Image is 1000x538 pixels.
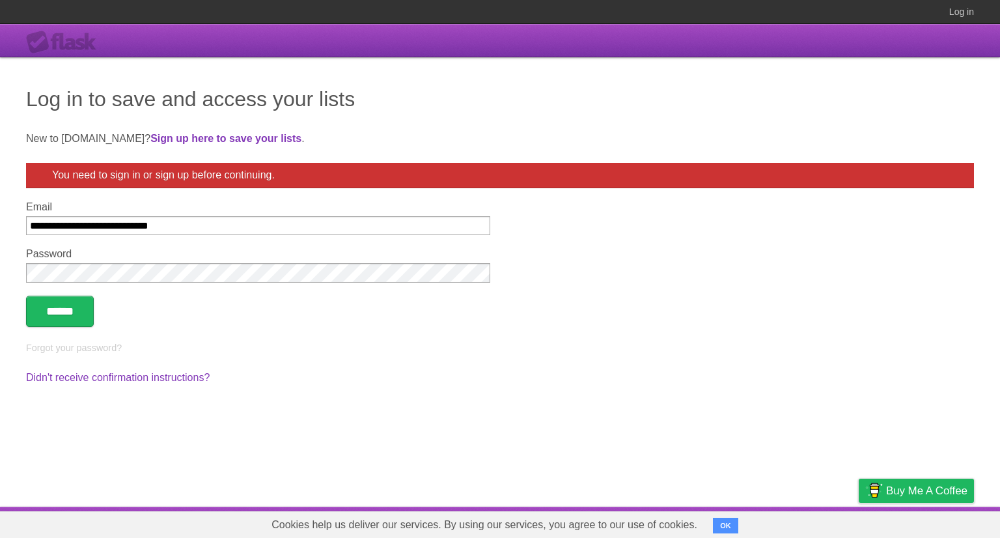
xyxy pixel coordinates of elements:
div: You need to sign in or sign up before continuing. [26,163,974,188]
button: OK [713,518,738,533]
a: Sign up here to save your lists [150,133,301,144]
label: Password [26,248,490,260]
label: Email [26,201,490,213]
a: Privacy [842,510,876,535]
h1: Log in to save and access your lists [26,83,974,115]
a: Suggest a feature [892,510,974,535]
p: New to [DOMAIN_NAME]? . [26,131,974,147]
a: Buy me a coffee [859,479,974,503]
a: Didn't receive confirmation instructions? [26,372,210,383]
span: Buy me a coffee [886,479,967,502]
a: Forgot your password? [26,343,122,353]
a: Developers [729,510,781,535]
span: Cookies help us deliver our services. By using our services, you agree to our use of cookies. [258,512,710,538]
a: About [686,510,713,535]
div: Flask [26,31,104,54]
img: Buy me a coffee [865,479,883,502]
a: Terms [798,510,826,535]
